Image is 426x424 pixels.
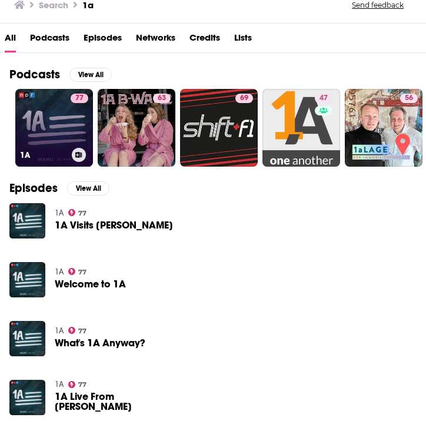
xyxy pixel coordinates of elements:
[9,67,60,82] h2: Podcasts
[71,94,88,103] a: 77
[189,28,220,52] a: Credits
[55,326,64,336] a: 1A
[75,92,84,104] span: 77
[153,94,171,103] a: 63
[78,211,86,216] span: 77
[84,28,122,52] a: Episodes
[68,268,87,275] a: 77
[55,338,145,348] a: What's 1A Anyway?
[9,203,45,239] img: 1A Visits CPAC
[55,220,173,230] a: 1A Visits CPAC
[67,181,109,196] button: View All
[78,329,86,334] span: 77
[9,321,45,357] img: What's 1A Anyway?
[55,392,189,412] span: 1A Live From [PERSON_NAME]
[9,181,109,196] a: EpisodesView All
[68,209,87,216] a: 77
[68,381,87,388] a: 77
[400,94,418,103] a: 56
[234,28,252,52] a: Lists
[55,220,173,230] span: 1A Visits [PERSON_NAME]
[315,94,332,103] a: 47
[55,208,64,218] a: 1A
[98,89,175,167] a: 63
[262,89,340,167] a: 47
[345,89,422,167] a: 56
[55,267,64,277] a: 1A
[68,327,87,334] a: 77
[69,68,112,82] button: View All
[9,181,58,196] h2: Episodes
[55,279,126,289] a: Welcome to 1A
[5,28,16,52] a: All
[15,89,93,167] a: 771A
[9,67,112,82] a: PodcastsView All
[30,28,69,52] a: Podcasts
[9,380,45,416] img: 1A Live From CPAC
[55,392,189,412] a: 1A Live From CPAC
[9,262,45,298] img: Welcome to 1A
[78,270,86,275] span: 77
[158,92,166,104] span: 63
[136,28,175,52] a: Networks
[78,382,86,387] span: 77
[240,92,248,104] span: 69
[405,92,413,104] span: 56
[20,150,67,160] h3: 1A
[235,94,253,103] a: 69
[180,89,258,167] a: 69
[55,379,64,389] a: 1A
[319,92,328,104] span: 47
